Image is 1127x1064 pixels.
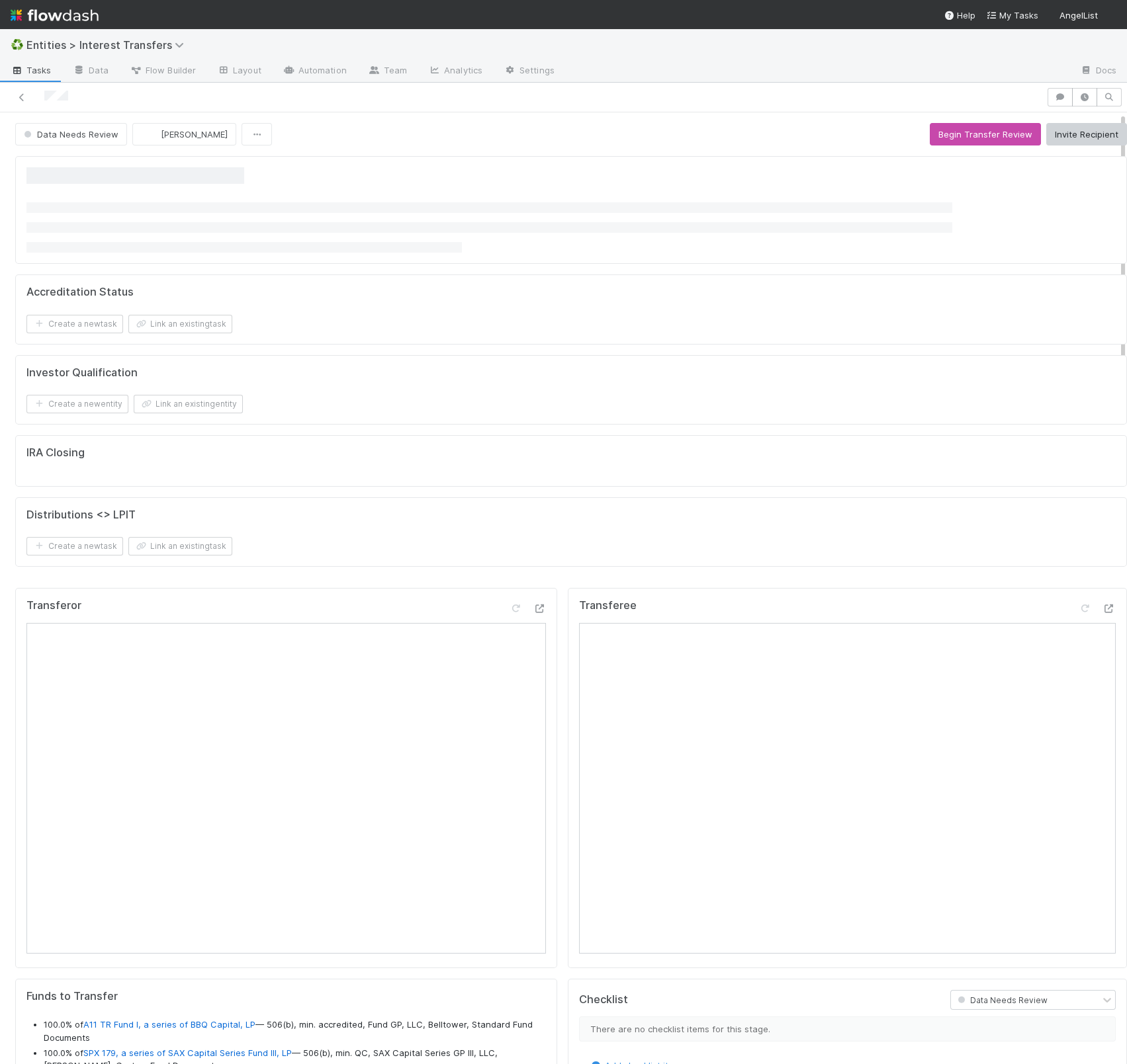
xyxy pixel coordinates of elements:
h5: Transferor [26,599,81,612]
h5: IRA Closing [26,446,85,460]
a: Team [357,61,418,82]
button: Data Needs Review [15,123,127,145]
span: Tasks [11,63,52,77]
li: 100.0% of — 506(b), min. accredited, Fund GP, LLC, Belltower, Standard Fund Documents [44,1018,546,1044]
img: avatar_93b89fca-d03a-423a-b274-3dd03f0a621f.png [144,128,157,141]
button: Link an existingentity [134,395,243,413]
img: avatar_93b89fca-d03a-423a-b274-3dd03f0a621f.png [1103,9,1116,22]
img: logo-inverted-e16ddd16eac7371096b0.svg [11,4,99,26]
button: Link an existingtask [128,315,232,333]
a: Layout [206,61,272,82]
button: Invite Recipient [1046,123,1127,145]
span: [PERSON_NAME] [161,129,228,140]
button: Create a newtask [26,315,123,333]
button: [PERSON_NAME] [132,123,236,145]
a: Analytics [418,61,493,82]
h5: Accreditation Status [26,286,134,299]
a: Automation [272,61,357,82]
h5: Funds to Transfer [26,990,546,1003]
a: My Tasks [986,9,1038,22]
button: Create a newtask [26,537,123,555]
a: Data [62,61,119,82]
h5: Transferee [579,599,637,612]
span: Data Needs Review [21,129,118,140]
div: Help [944,9,975,22]
a: A11 TR Fund I, a series of BBQ Capital, LP [83,1019,255,1030]
span: My Tasks [986,10,1038,20]
button: Link an existingtask [128,537,232,555]
button: Begin Transfer Review [930,123,1041,145]
span: ♻️ [11,39,24,50]
div: There are no checklist items for this stage. [579,1016,1116,1042]
span: AngelList [1059,10,1098,20]
span: Flow Builder [130,63,196,77]
h5: Checklist [579,993,628,1006]
span: Data Needs Review [955,995,1048,1005]
a: Docs [1069,61,1127,82]
a: Flow Builder [119,61,206,82]
a: SPX 179, a series of SAX Capital Series Fund III, LP [83,1047,292,1058]
span: Entities > Interest Transfers [26,38,191,52]
a: Settings [493,61,565,82]
h5: Investor Qualification [26,366,138,380]
h5: Distributions <> LPIT [26,509,136,522]
button: Create a newentity [26,395,128,413]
